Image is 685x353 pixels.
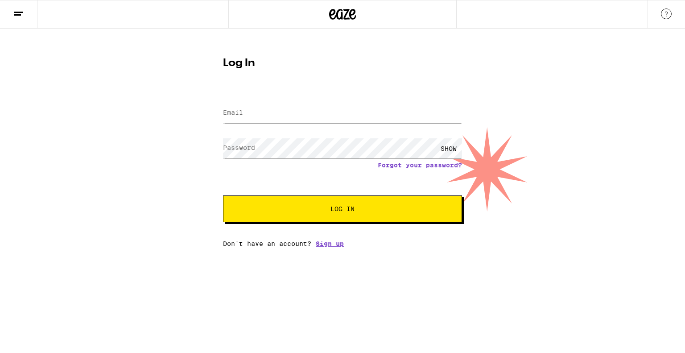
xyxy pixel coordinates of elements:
[223,103,462,123] input: Email
[316,240,344,247] a: Sign up
[378,162,462,169] a: Forgot your password?
[223,195,462,222] button: Log In
[223,58,462,69] h1: Log In
[223,109,243,116] label: Email
[435,138,462,158] div: SHOW
[330,206,355,212] span: Log In
[223,144,255,151] label: Password
[223,240,462,247] div: Don't have an account?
